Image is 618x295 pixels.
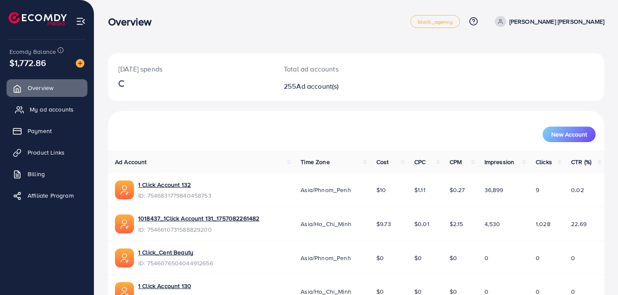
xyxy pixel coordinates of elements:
[450,220,463,228] span: $2.15
[301,220,351,228] span: Asia/Ho_Chi_Minh
[484,186,503,194] span: 36,899
[118,64,263,74] p: [DATE] spends
[551,131,587,137] span: New Account
[543,127,596,142] button: New Account
[138,248,213,257] a: 1 Click_Cent Beauty
[30,105,74,114] span: My ad accounts
[536,186,539,194] span: 9
[284,82,387,90] h2: 255
[6,122,87,140] a: Payment
[6,79,87,96] a: Overview
[376,254,384,262] span: $0
[301,158,329,166] span: Time Zone
[28,127,52,135] span: Payment
[138,282,212,290] a: 1 Click Account 130
[28,191,74,200] span: Affiliate Program
[6,187,87,204] a: Affiliate Program
[76,16,86,26] img: menu
[414,158,425,166] span: CPC
[414,220,429,228] span: $0.01
[376,186,386,194] span: $10
[414,186,425,194] span: $1.11
[115,158,147,166] span: Ad Account
[138,225,259,234] span: ID: 7546610731588829200
[28,84,53,92] span: Overview
[138,214,259,223] a: 1018437_1Click Account 131_1757082261482
[108,16,158,28] h3: Overview
[296,81,339,91] span: Ad account(s)
[536,220,550,228] span: 1,028
[491,16,604,27] a: [PERSON_NAME] [PERSON_NAME]
[484,254,488,262] span: 0
[9,47,56,56] span: Ecomdy Balance
[536,158,552,166] span: Clicks
[138,259,213,267] span: ID: 7546076504044912656
[6,165,87,183] a: Billing
[571,254,575,262] span: 0
[509,16,604,27] p: [PERSON_NAME] [PERSON_NAME]
[138,180,211,189] a: 1 Click Account 132
[76,59,84,68] img: image
[414,254,422,262] span: $0
[115,248,134,267] img: ic-ads-acc.e4c84228.svg
[571,158,591,166] span: CTR (%)
[484,158,515,166] span: Impression
[376,158,389,166] span: Cost
[9,56,46,69] span: $1,772.86
[301,254,351,262] span: Asia/Phnom_Penh
[28,170,45,178] span: Billing
[450,158,462,166] span: CPM
[6,144,87,161] a: Product Links
[301,186,351,194] span: Asia/Phnom_Penh
[115,214,134,233] img: ic-ads-acc.e4c84228.svg
[571,186,584,194] span: 0.02
[450,254,457,262] span: $0
[536,254,540,262] span: 0
[376,220,391,228] span: $9.73
[284,64,387,74] p: Total ad accounts
[6,101,87,118] a: My ad accounts
[28,148,65,157] span: Product Links
[484,220,500,228] span: 4,530
[450,186,465,194] span: $0.27
[571,220,587,228] span: 22.69
[115,180,134,199] img: ic-ads-acc.e4c84228.svg
[138,191,211,200] span: ID: 7546831779840458753
[410,15,460,28] a: black_agency
[9,12,67,25] img: logo
[418,19,453,25] span: black_agency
